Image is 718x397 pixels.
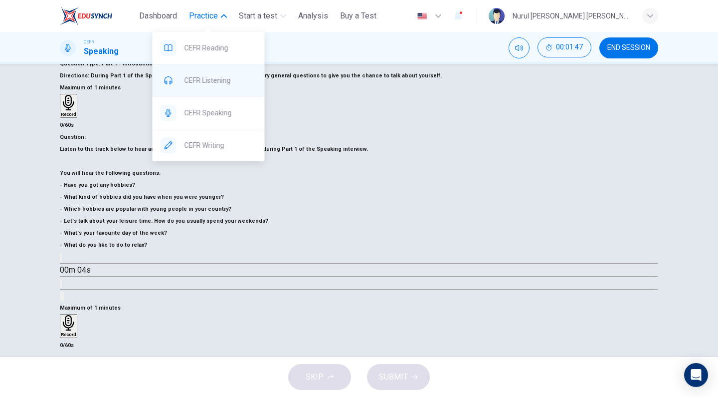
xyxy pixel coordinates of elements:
button: Record [60,94,77,118]
img: ELTC logo [60,6,112,26]
span: 00m 04s [60,265,91,275]
div: CEFR Reading [153,32,265,64]
span: Practice [189,10,218,22]
img: Profile picture [489,8,505,24]
span: CEFR [84,38,94,45]
span: Analysis [298,10,328,22]
span: CEFR Writing [184,139,257,151]
h6: 0/60s [60,119,658,131]
span: CEFR Listening [184,74,257,86]
h6: Maximum of 1 minutes [60,302,658,314]
span: Buy a Test [340,10,376,22]
div: Nurul [PERSON_NAME] [PERSON_NAME] [513,10,630,22]
div: Hide [538,37,591,58]
button: Dashboard [135,7,181,25]
button: Analysis [294,7,332,25]
button: Start a test [235,7,290,25]
span: During Part 1 of the Speaking interview, the examiner asks you very general questions to give you... [91,72,442,79]
div: Mute [509,37,530,58]
span: CEFR Reading [184,42,257,54]
h6: Record [61,112,76,117]
span: END SESSION [607,44,650,52]
h6: Listen to the track below to hear an example of the questions you may hear during Part 1 of the S... [60,143,658,251]
span: Start a test [239,10,277,22]
h6: Question : [60,131,658,143]
button: Buy a Test [336,7,380,25]
h6: Record [61,332,76,337]
h6: Question Type : [60,58,658,70]
h6: Maximum of 1 minutes [60,82,658,94]
div: CEFR Writing [153,129,265,161]
img: en [416,12,428,20]
h6: 0/60s [60,340,658,352]
span: CEFR Speaking [184,107,257,119]
h6: Directions : [60,70,658,82]
div: CEFR Listening [153,64,265,96]
button: Practice [185,7,231,25]
button: END SESSION [599,37,658,58]
a: ELTC logo [60,6,135,26]
button: Record [60,314,77,338]
span: 00:01:47 [556,43,583,51]
div: Open Intercom Messenger [684,363,708,387]
span: Dashboard [139,10,177,22]
button: Click to see the audio transcription [60,279,62,288]
button: 00:01:47 [538,37,591,57]
div: CEFR Speaking [153,97,265,129]
h1: Speaking [84,45,119,57]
